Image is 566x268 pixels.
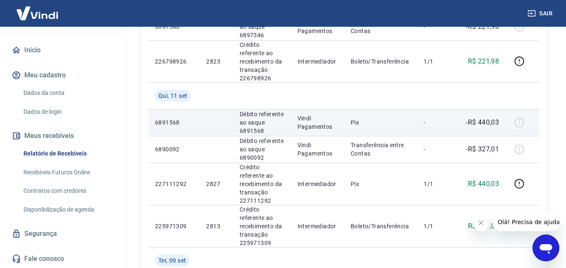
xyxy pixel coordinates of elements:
[351,18,410,35] p: Transferência entre Contas
[526,6,556,21] button: Sair
[532,235,559,261] iframe: Botão para abrir a janela de mensagens
[297,114,337,131] p: Vindi Pagamentos
[297,57,337,66] p: Intermediador
[351,180,410,188] p: Pix
[20,201,115,218] a: Disponibilização de agenda
[155,180,193,188] p: 227111292
[466,144,499,154] p: -R$ 327,01
[240,137,284,162] p: Débito referente ao saque 6890092
[240,205,284,247] p: Crédito referente ao recebimento da transação 225971309
[10,66,115,84] button: Meu cadastro
[240,163,284,205] p: Crédito referente ao recebimento da transação 227111292
[5,6,70,13] span: Olá! Precisa de ajuda?
[351,57,410,66] p: Boleto/Transferência
[424,222,448,230] p: 1/1
[466,22,499,32] p: -R$ 221,98
[155,222,193,230] p: 225971309
[20,182,115,199] a: Contratos com credores
[155,118,193,127] p: 6891568
[206,57,226,66] p: 2823
[468,56,499,66] p: R$ 221,98
[466,117,499,128] p: -R$ 440,03
[351,141,410,158] p: Transferência entre Contas
[351,222,410,230] p: Boleto/Transferência
[155,57,193,66] p: 226798926
[206,180,226,188] p: 2827
[297,18,337,35] p: Vindi Pagamentos
[20,145,115,162] a: Relatório de Recebíveis
[240,41,284,82] p: Crédito referente ao recebimento da transação 226798926
[297,141,337,158] p: Vindi Pagamentos
[158,92,187,100] span: Qui, 11 set
[297,180,337,188] p: Intermediador
[424,23,448,31] p: -
[351,118,410,127] p: Pix
[20,164,115,181] a: Recebíveis Futuros Online
[424,145,448,153] p: -
[20,84,115,102] a: Dados da conta
[206,222,226,230] p: 2813
[424,118,448,127] p: -
[10,0,65,26] img: Vindi
[155,145,193,153] p: 6890092
[297,222,337,230] p: Intermediador
[473,214,489,231] iframe: Fechar mensagem
[424,180,448,188] p: 1/1
[493,213,559,231] iframe: Mensagem da empresa
[240,14,284,39] p: Débito referente ao saque 6897346
[468,179,499,189] p: R$ 440,03
[468,221,499,231] p: R$ 327,01
[10,127,115,145] button: Meus recebíveis
[155,23,193,31] p: 6897346
[424,57,448,66] p: 1/1
[10,225,115,243] a: Segurança
[20,103,115,120] a: Dados de login
[240,110,284,135] p: Débito referente ao saque 6891568
[10,250,115,268] a: Fale conosco
[10,41,115,59] a: Início
[158,256,186,265] span: Ter, 09 set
